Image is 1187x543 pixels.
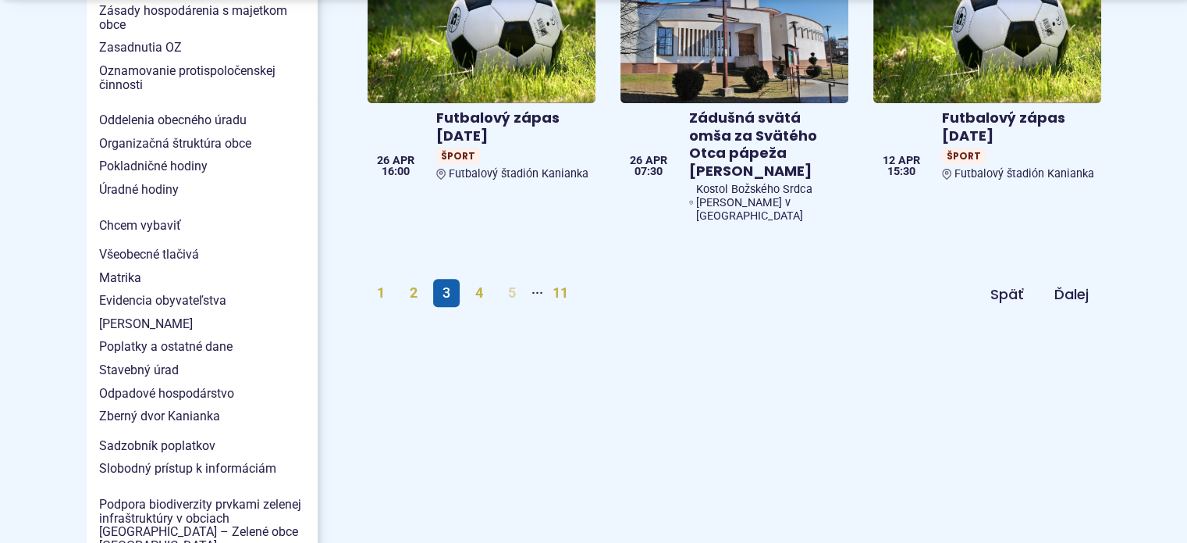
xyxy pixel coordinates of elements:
span: Futbalový štadión Kanianka [449,167,588,180]
span: Stavebný úrad [99,359,305,382]
a: Oznamovanie protispoločenskej činnosti [87,59,318,96]
a: Všeobecné tlačivá [87,243,318,266]
span: Zberný dvor Kanianka [99,405,305,428]
span: Poplatky a ostatné dane [99,335,305,359]
span: 07:30 [630,166,667,177]
a: Ďalej [1042,280,1101,309]
a: 4 [466,279,492,307]
a: Úradné hodiny [87,178,318,202]
span: 16:00 [377,166,414,177]
a: Poplatky a ostatné dane [87,335,318,359]
span: Všeobecné tlačivá [99,243,305,266]
span: ··· [531,279,543,307]
a: Späť [978,280,1036,309]
span: Odpadové hospodárstvo [99,382,305,405]
span: 3 [433,279,460,307]
span: apr [898,155,920,166]
span: Späť [990,284,1023,304]
span: Futbalový štadión Kanianka [954,167,1094,180]
h4: Futbalový zápas [DATE] [942,109,1095,145]
span: Oznamovanie protispoločenskej činnosti [99,59,305,96]
a: Odpadové hospodárstvo [87,382,318,405]
span: apr [645,155,667,166]
a: 5 [499,279,525,307]
span: Úradné hodiny [99,178,305,202]
span: apr [393,155,414,166]
span: 26 [630,155,642,166]
a: Matrika [87,266,318,290]
a: 1 [368,279,394,307]
h4: Futbalový zápas [DATE] [436,109,589,145]
a: Chcem vybaviť [87,214,318,238]
span: Oddelenia obecného úradu [99,109,305,132]
span: Zasadnutia OZ [99,36,305,59]
span: Sadzobník poplatkov [99,434,305,458]
span: Evidencia obyvateľstva [99,289,305,313]
a: Slobodný prístup k informáciám [87,457,318,480]
span: Šport [942,148,986,164]
a: [PERSON_NAME] [87,313,318,336]
a: Stavebný úrad [87,359,318,382]
a: Zberný dvor Kanianka [87,405,318,428]
a: 2 [400,279,427,307]
a: Oddelenia obecného úradu [87,109,318,132]
span: 15:30 [883,166,920,177]
span: Pokladničné hodiny [99,155,305,178]
span: Kostol Božského Srdca [PERSON_NAME] v [GEOGRAPHIC_DATA] [696,183,841,223]
span: 26 [377,155,389,166]
span: [PERSON_NAME] [99,313,305,336]
h4: Zádušná svätá omša za Svätého Otca pápeža [PERSON_NAME] [689,109,842,180]
span: 12 [883,155,895,166]
span: Šport [436,148,480,164]
span: Ďalej [1054,284,1089,304]
a: 11 [543,279,578,307]
a: Sadzobník poplatkov [87,434,318,458]
a: Organizačná štruktúra obce [87,132,318,155]
span: Slobodný prístup k informáciám [99,457,305,480]
span: Chcem vybaviť [99,214,305,238]
a: Zasadnutia OZ [87,36,318,59]
a: Evidencia obyvateľstva [87,289,318,313]
span: Organizačná štruktúra obce [99,132,305,155]
a: Pokladničné hodiny [87,155,318,178]
span: Matrika [99,266,305,290]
